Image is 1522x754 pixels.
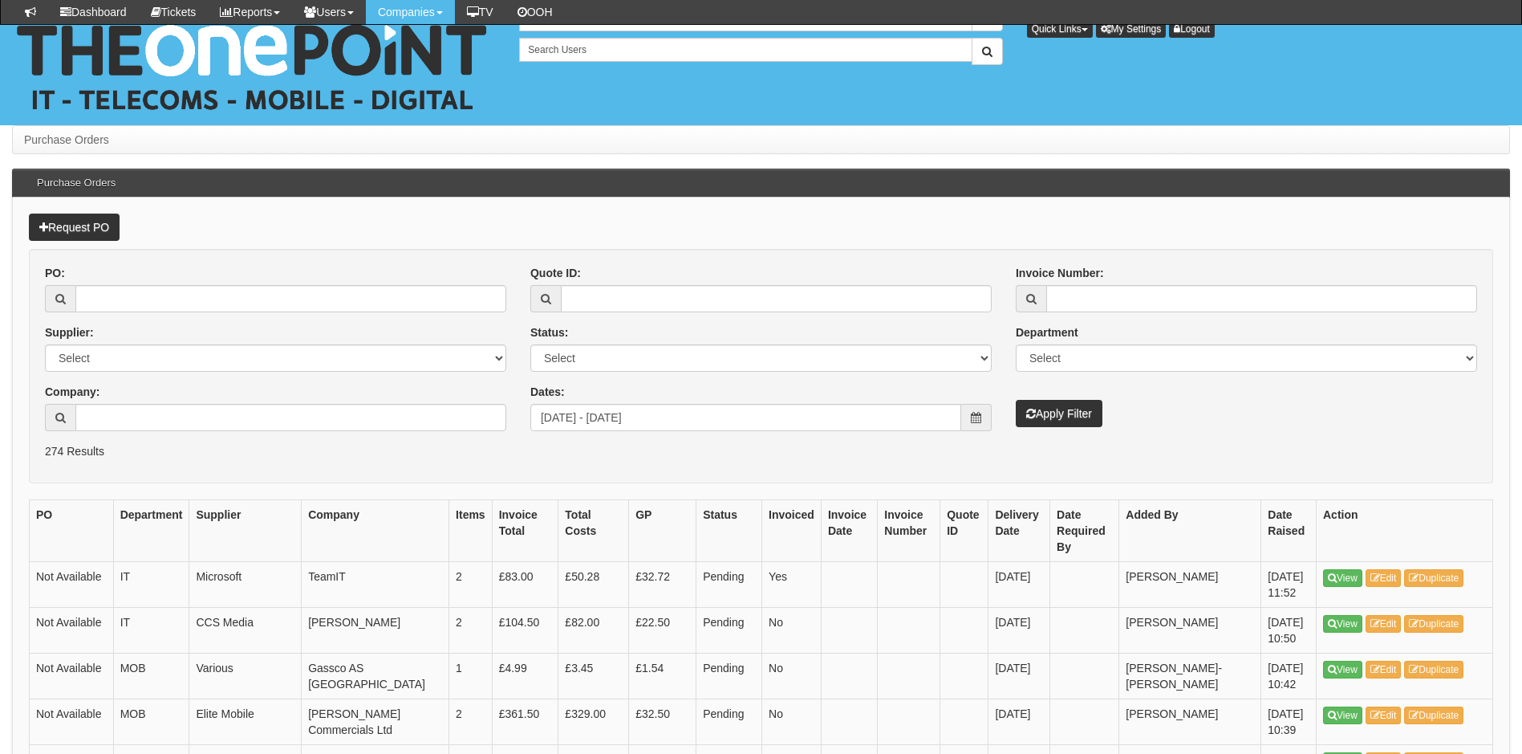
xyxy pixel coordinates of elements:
td: Not Available [30,608,114,654]
th: Added By [1119,500,1261,562]
td: Not Available [30,654,114,699]
a: View [1323,569,1362,587]
a: My Settings [1096,20,1167,38]
td: [DATE] [988,562,1050,608]
td: [PERSON_NAME] [1119,699,1261,745]
label: Department [1016,324,1078,340]
td: CCS Media [189,608,302,654]
td: [DATE] 10:50 [1261,608,1317,654]
button: Quick Links [1027,20,1093,38]
th: Delivery Date [988,500,1050,562]
td: £4.99 [492,654,558,699]
th: Department [113,500,189,562]
td: [DATE] 11:52 [1261,562,1317,608]
td: [PERSON_NAME] [1119,608,1261,654]
td: [PERSON_NAME] [1119,562,1261,608]
label: Supplier: [45,324,94,340]
td: Pending [696,562,762,608]
td: £361.50 [492,699,558,745]
td: No [762,699,822,745]
td: £3.45 [558,654,629,699]
td: Not Available [30,562,114,608]
p: 274 Results [45,443,1477,459]
th: Invoice Number [878,500,940,562]
a: Logout [1169,20,1215,38]
td: [PERSON_NAME]-[PERSON_NAME] [1119,654,1261,699]
td: £1.54 [629,654,696,699]
th: Status [696,500,762,562]
td: No [762,654,822,699]
td: [PERSON_NAME] [302,608,449,654]
a: Edit [1366,569,1402,587]
td: £32.72 [629,562,696,608]
td: Not Available [30,699,114,745]
td: Elite Mobile [189,699,302,745]
td: Various [189,654,302,699]
li: Purchase Orders [24,132,109,148]
a: Duplicate [1404,661,1463,679]
a: View [1323,615,1362,633]
th: PO [30,500,114,562]
button: Apply Filter [1016,400,1102,427]
h3: Purchase Orders [29,169,124,197]
td: £82.00 [558,608,629,654]
a: Request PO [29,214,120,241]
td: [DATE] 10:42 [1261,654,1317,699]
th: Supplier [189,500,302,562]
td: £83.00 [492,562,558,608]
td: 1 [449,654,493,699]
td: Pending [696,608,762,654]
td: Yes [762,562,822,608]
th: Date Required By [1050,500,1119,562]
td: 2 [449,562,493,608]
th: Date Raised [1261,500,1317,562]
th: Quote ID [940,500,988,562]
td: 2 [449,699,493,745]
th: Invoice Date [821,500,877,562]
td: Gassco AS [GEOGRAPHIC_DATA] [302,654,449,699]
th: Total Costs [558,500,629,562]
label: Dates: [530,384,565,400]
td: £32.50 [629,699,696,745]
td: £22.50 [629,608,696,654]
td: MOB [113,699,189,745]
td: Pending [696,699,762,745]
a: Duplicate [1404,569,1463,587]
label: PO: [45,265,65,281]
td: £329.00 [558,699,629,745]
th: Company [302,500,449,562]
td: 2 [449,608,493,654]
td: No [762,608,822,654]
a: View [1323,707,1362,724]
a: Duplicate [1404,707,1463,724]
th: Invoice Total [492,500,558,562]
td: [DATE] 10:39 [1261,699,1317,745]
label: Company: [45,384,99,400]
td: Microsoft [189,562,302,608]
td: Pending [696,654,762,699]
a: Duplicate [1404,615,1463,633]
td: £50.28 [558,562,629,608]
td: IT [113,562,189,608]
td: IT [113,608,189,654]
td: [PERSON_NAME] Commercials Ltd [302,699,449,745]
th: Invoiced [762,500,822,562]
a: View [1323,661,1362,679]
th: Action [1317,500,1493,562]
label: Invoice Number: [1016,265,1104,281]
a: Edit [1366,615,1402,633]
a: Edit [1366,707,1402,724]
a: Edit [1366,661,1402,679]
label: Quote ID: [530,265,581,281]
th: GP [629,500,696,562]
td: MOB [113,654,189,699]
td: [DATE] [988,654,1050,699]
td: [DATE] [988,699,1050,745]
label: Status: [530,324,568,340]
input: Search Users [519,38,972,62]
td: £104.50 [492,608,558,654]
th: Items [449,500,493,562]
td: TeamIT [302,562,449,608]
td: [DATE] [988,608,1050,654]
